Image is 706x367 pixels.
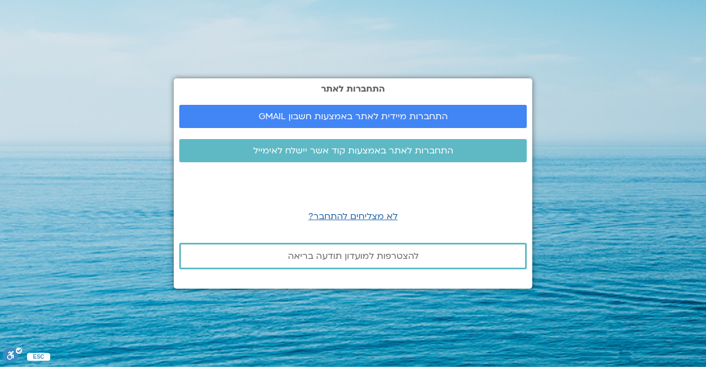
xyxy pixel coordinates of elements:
[179,84,527,94] h2: התחברות לאתר
[179,243,527,269] a: להצטרפות למועדון תודעה בריאה
[179,105,527,128] a: התחברות מיידית לאתר באמצעות חשבון GMAIL
[288,251,419,261] span: להצטרפות למועדון תודעה בריאה
[179,139,527,162] a: התחברות לאתר באמצעות קוד אשר יישלח לאימייל
[253,146,453,156] span: התחברות לאתר באמצעות קוד אשר יישלח לאימייל
[308,210,398,222] a: לא מצליחים להתחבר?
[259,111,448,121] span: התחברות מיידית לאתר באמצעות חשבון GMAIL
